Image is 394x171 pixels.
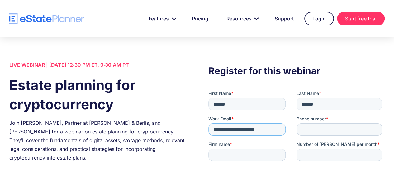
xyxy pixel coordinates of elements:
[208,64,385,78] h3: Register for this webinar
[267,12,301,25] a: Support
[141,12,181,25] a: Features
[304,12,334,25] a: Login
[9,75,186,114] h1: Estate planning for cryptocurrency
[219,12,264,25] a: Resources
[9,119,186,162] div: Join [PERSON_NAME], Partner at [PERSON_NAME] & Berlis, and [PERSON_NAME] for a webinar on estate ...
[9,61,186,69] div: LIVE WEBINAR | [DATE] 12:30 PM ET, 9:30 AM PT
[9,13,84,24] a: home
[337,12,385,25] a: Start free trial
[184,12,216,25] a: Pricing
